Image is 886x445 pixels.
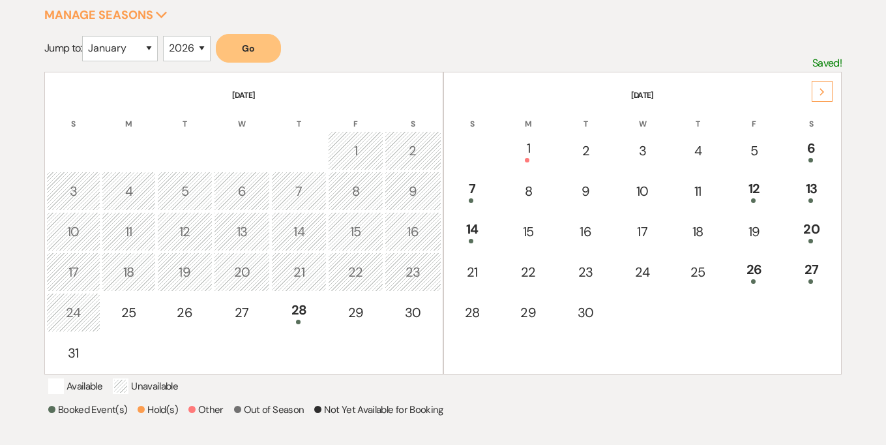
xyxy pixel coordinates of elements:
[678,181,718,201] div: 11
[109,303,149,322] div: 25
[565,303,607,322] div: 30
[452,262,492,282] div: 21
[335,262,376,282] div: 22
[109,262,149,282] div: 18
[335,222,376,241] div: 15
[44,41,82,55] span: Jump to:
[221,262,263,282] div: 20
[678,141,718,161] div: 4
[53,303,93,322] div: 24
[565,141,607,161] div: 2
[508,222,549,241] div: 15
[790,260,833,284] div: 27
[46,102,100,130] th: S
[790,138,833,162] div: 6
[392,262,434,282] div: 23
[335,181,376,201] div: 8
[216,34,281,63] button: Go
[508,138,549,162] div: 1
[445,102,499,130] th: S
[733,141,775,161] div: 5
[565,222,607,241] div: 16
[392,303,434,322] div: 30
[278,181,319,201] div: 7
[109,222,149,241] div: 11
[164,222,205,241] div: 12
[565,262,607,282] div: 23
[53,181,93,201] div: 3
[445,74,840,101] th: [DATE]
[48,378,102,394] p: Available
[508,181,549,201] div: 8
[623,222,662,241] div: 17
[678,222,718,241] div: 18
[271,102,327,130] th: T
[48,402,127,418] p: Booked Event(s)
[113,378,178,394] p: Unavailable
[733,179,775,203] div: 12
[164,262,205,282] div: 19
[328,102,383,130] th: F
[783,102,840,130] th: S
[392,141,434,161] div: 2
[565,181,607,201] div: 9
[53,222,93,241] div: 10
[615,102,670,130] th: W
[452,303,492,322] div: 28
[221,181,263,201] div: 6
[102,102,156,130] th: M
[53,343,93,363] div: 31
[44,9,168,21] button: Manage Seasons
[385,102,441,130] th: S
[392,181,434,201] div: 9
[790,179,833,203] div: 13
[733,222,775,241] div: 19
[733,260,775,284] div: 26
[678,262,718,282] div: 25
[623,181,662,201] div: 10
[452,179,492,203] div: 7
[508,262,549,282] div: 22
[234,402,304,418] p: Out of Season
[501,102,556,130] th: M
[278,262,319,282] div: 21
[157,102,213,130] th: T
[164,303,205,322] div: 26
[314,402,443,418] p: Not Yet Available for Booking
[214,102,271,130] th: W
[623,141,662,161] div: 3
[335,141,376,161] div: 1
[508,303,549,322] div: 29
[557,102,614,130] th: T
[812,55,842,72] p: Saved!
[726,102,782,130] th: F
[46,74,441,101] th: [DATE]
[278,300,319,324] div: 28
[392,222,434,241] div: 16
[164,181,205,201] div: 5
[109,181,149,201] div: 4
[671,102,725,130] th: T
[221,303,263,322] div: 27
[188,402,224,418] p: Other
[623,262,662,282] div: 24
[138,402,178,418] p: Hold(s)
[221,222,263,241] div: 13
[278,222,319,241] div: 14
[53,262,93,282] div: 17
[335,303,376,322] div: 29
[790,219,833,243] div: 20
[452,219,492,243] div: 14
